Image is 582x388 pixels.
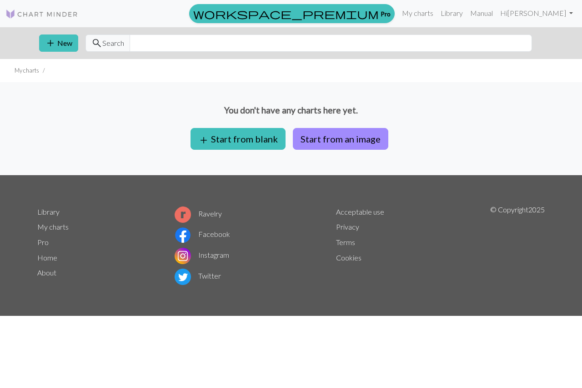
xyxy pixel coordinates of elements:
span: Search [102,38,124,49]
span: add [45,37,56,49]
a: Hi[PERSON_NAME] [497,4,577,22]
span: search [91,37,102,49]
img: Twitter logo [175,269,191,285]
img: Ravelry logo [175,206,191,223]
button: New [39,34,78,52]
a: Ravelry [175,209,222,218]
a: Manual [467,4,497,22]
a: Terms [336,238,355,246]
a: My charts [398,4,437,22]
a: Facebook [175,230,230,238]
a: Home [37,253,57,262]
button: Start from blank [191,128,286,150]
a: Twitter [175,271,221,280]
a: Instagram [175,250,229,259]
a: Pro [189,4,395,23]
img: Logo [5,9,78,20]
img: Facebook logo [175,227,191,243]
button: Start from an image [293,128,388,150]
a: My charts [37,222,69,231]
a: Start from an image [289,133,392,142]
a: Library [37,207,60,216]
a: Library [437,4,467,22]
a: Acceptable use [336,207,384,216]
a: About [37,268,56,277]
li: My charts [15,66,39,75]
a: Cookies [336,253,361,262]
img: Instagram logo [175,248,191,264]
a: Privacy [336,222,359,231]
span: add [198,134,209,147]
span: workspace_premium [193,7,379,20]
a: Pro [37,238,49,246]
p: © Copyright 2025 [490,204,545,287]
